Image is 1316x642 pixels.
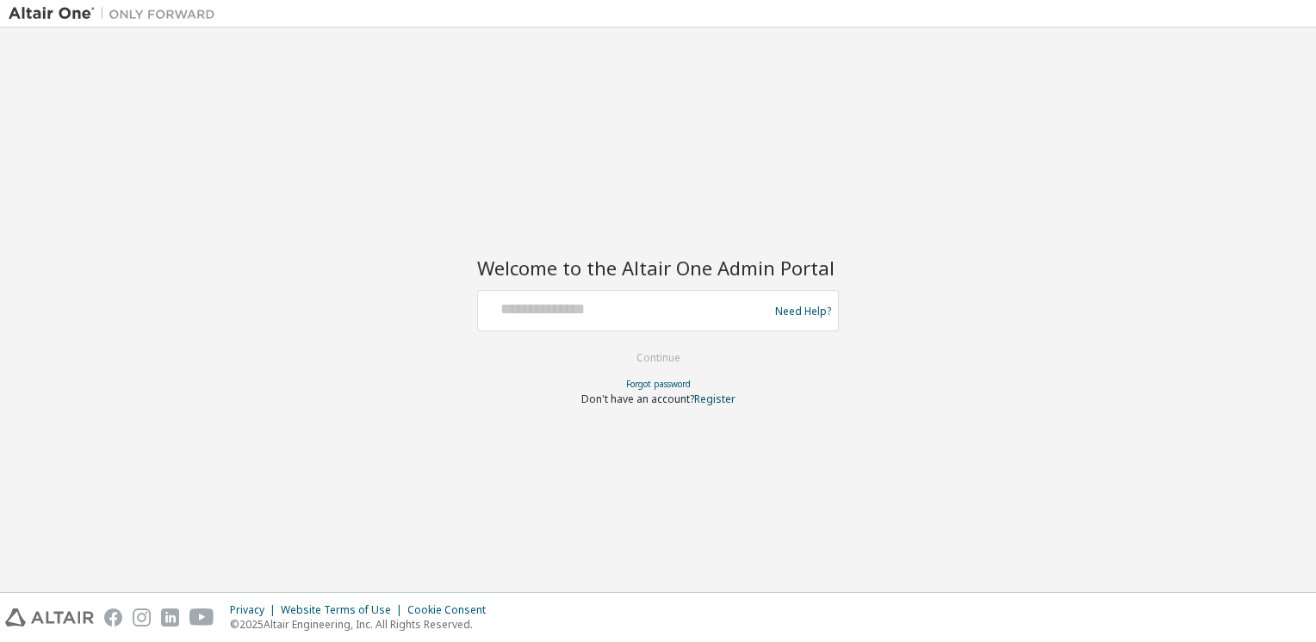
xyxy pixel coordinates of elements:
img: facebook.svg [104,608,122,627]
div: Website Terms of Use [281,603,407,617]
img: youtube.svg [189,608,214,627]
div: Privacy [230,603,281,617]
div: Cookie Consent [407,603,496,617]
h2: Welcome to the Altair One Admin Portal [477,256,839,280]
img: linkedin.svg [161,608,179,627]
a: Forgot password [626,378,691,390]
span: Don't have an account? [581,392,694,406]
img: altair_logo.svg [5,608,94,627]
img: Altair One [9,5,224,22]
a: Register [694,392,736,406]
a: Need Help? [775,311,831,312]
img: instagram.svg [133,608,151,627]
p: © 2025 Altair Engineering, Inc. All Rights Reserved. [230,617,496,632]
